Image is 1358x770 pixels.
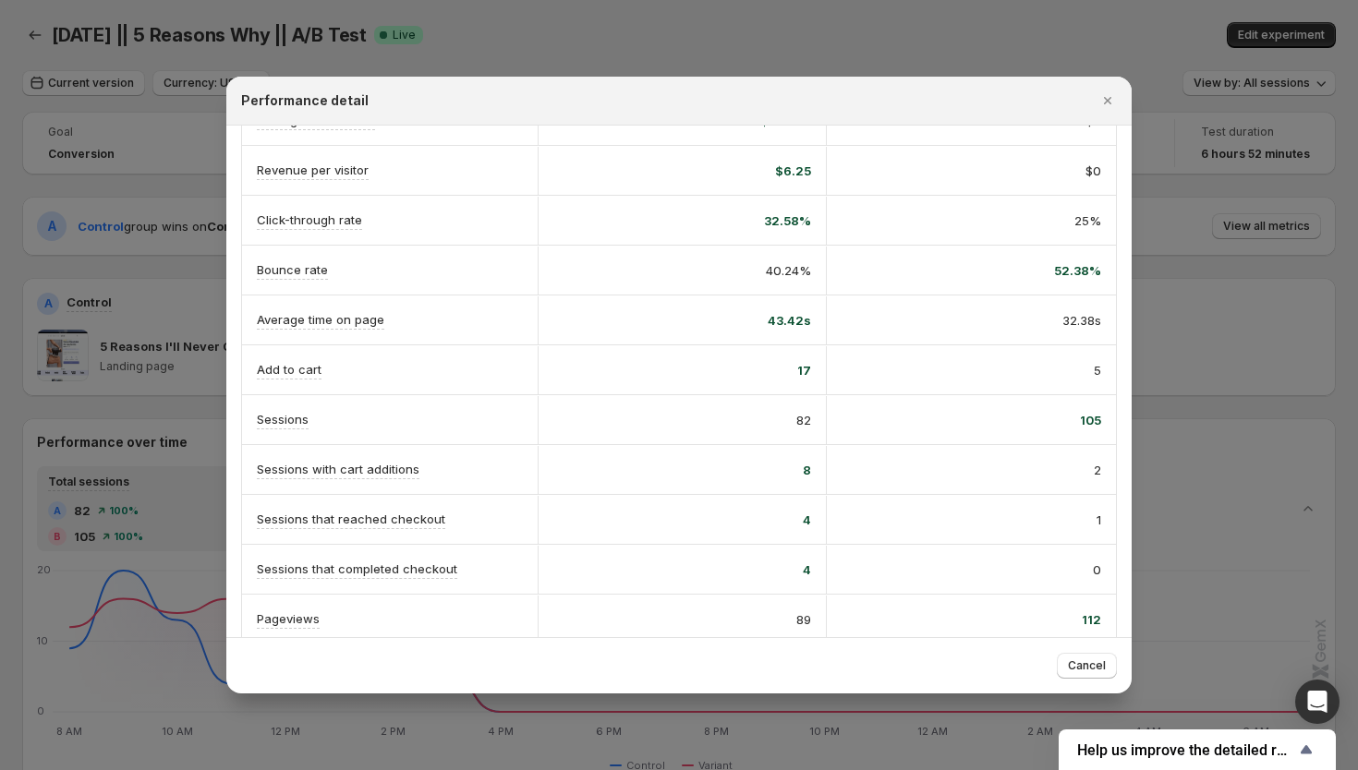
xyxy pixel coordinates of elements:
[1097,511,1101,529] span: 1
[797,361,811,379] span: 17
[764,211,811,230] span: 32.58%
[1085,162,1101,180] span: $0
[1082,610,1101,629] span: 112
[796,610,811,629] span: 89
[257,559,457,578] p: Sessions that completed checkout
[1094,461,1101,479] span: 2
[257,360,321,379] p: Add to cart
[1068,658,1106,673] span: Cancel
[803,560,811,579] span: 4
[257,310,384,329] p: Average time on page
[1295,680,1340,724] div: Open Intercom Messenger
[775,162,811,180] span: $6.25
[1077,741,1295,759] span: Help us improve the detailed report for A/B campaigns
[1095,88,1121,114] button: Close
[803,511,811,529] span: 4
[257,211,362,229] p: Click-through rate
[257,260,328,279] p: Bounce rate
[1080,411,1101,429] span: 105
[1057,653,1117,679] button: Cancel
[1094,361,1101,379] span: 5
[257,161,369,179] p: Revenue per visitor
[241,91,369,110] h2: Performance detail
[1054,261,1101,280] span: 52.38%
[768,311,811,330] span: 43.42s
[796,411,811,429] span: 82
[1077,739,1317,761] button: Show survey - Help us improve the detailed report for A/B campaigns
[257,460,419,478] p: Sessions with cart additions
[257,510,445,528] p: Sessions that reached checkout
[1074,211,1101,230] span: 25%
[803,461,811,479] span: 8
[1062,311,1101,330] span: 32.38s
[1093,560,1101,579] span: 0
[766,261,811,280] span: 40.24%
[257,609,320,628] p: Pageviews
[257,410,309,428] p: Sessions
